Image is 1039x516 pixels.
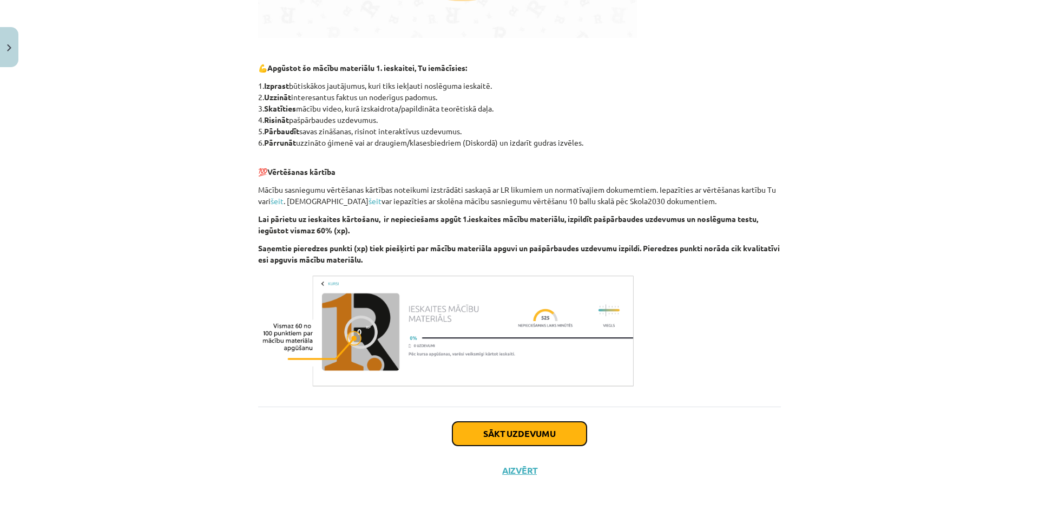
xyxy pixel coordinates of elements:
b: Pārrunāt [264,138,296,147]
p: 💪 [258,62,781,74]
b: Pārbaudīt [264,126,299,136]
p: Mācību sasniegumu vērtēšanas kārtības noteikumi izstrādāti saskaņā ar LR likumiem un normatīvajie... [258,184,781,207]
b: Saņemtie pieredzes punkti (xp) tiek piešķirti par mācību materiāla apguvi un pašpārbaudes uzdevum... [258,243,780,264]
b: Risināt [264,115,289,125]
a: šeit [271,196,284,206]
b: Lai pārietu uz ieskaites kārtošanu, ir nepieciešams apgūt 1.ieskaites mācību materiālu, izpildīt ... [258,214,758,235]
a: šeit [369,196,382,206]
p: 💯 [258,155,781,178]
b: Uzzināt [264,92,291,102]
p: 1. būtiskākos jautājumus, kuri tiks iekļauti noslēguma ieskaitē. 2. interesantus faktus un noderī... [258,80,781,148]
button: Sākt uzdevumu [452,422,587,446]
b: Apgūstot šo mācību materiālu 1. ieskaitei, Tu iemācīsies: [267,63,467,73]
b: Izprast [264,81,289,90]
button: Aizvērt [499,465,540,476]
b: Vērtēšanas kārtība [267,167,336,177]
img: icon-close-lesson-0947bae3869378f0d4975bcd49f059093ad1ed9edebbc8119c70593378902aed.svg [7,44,11,51]
b: Skatīties [264,103,296,113]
